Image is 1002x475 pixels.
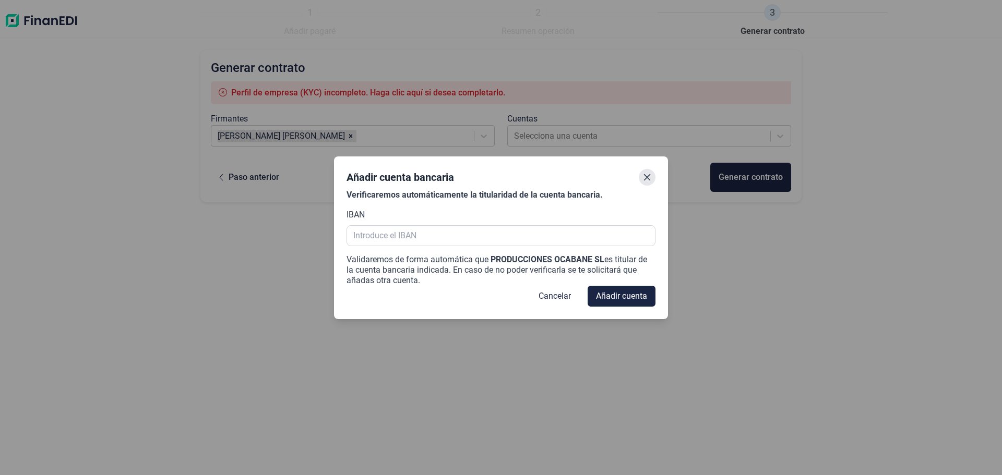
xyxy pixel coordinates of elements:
[347,170,454,185] div: Añadir cuenta bancaria
[530,286,579,307] button: Cancelar
[347,225,655,246] input: Introduce el IBAN
[539,290,571,302] span: Cancelar
[347,254,655,286] div: Validaremos de forma automática que es titular de la cuenta bancaria indicada. En caso de no pode...
[347,209,365,221] label: IBAN
[347,190,655,200] div: Verificaremos automáticamente la titularidad de la cuenta bancaria.
[588,286,655,307] button: Añadir cuenta
[596,290,647,302] span: Añadir cuenta
[639,169,655,186] button: Close
[491,254,604,264] span: PRODUCCIONES OCABANE SL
